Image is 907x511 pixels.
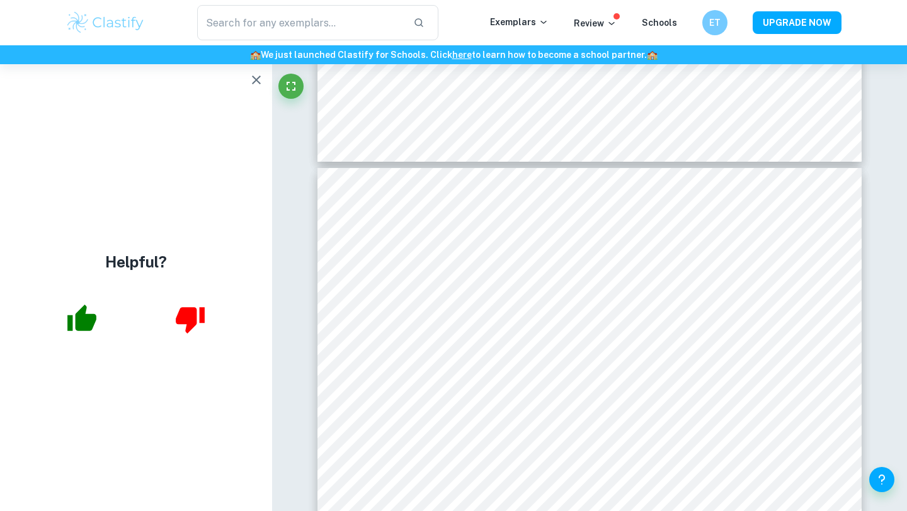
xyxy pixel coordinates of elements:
button: Fullscreen [278,74,304,99]
button: ET [702,10,727,35]
h6: ET [708,16,722,30]
p: Review [574,16,617,30]
span: 🏫 [250,50,261,60]
a: Schools [642,18,677,28]
button: UPGRADE NOW [753,11,841,34]
button: Help and Feedback [869,467,894,492]
h4: Helpful? [105,250,167,273]
img: Clastify logo [66,10,145,35]
input: Search for any exemplars... [197,5,403,40]
h6: We just launched Clastify for Schools. Click to learn how to become a school partner. [3,48,904,62]
p: Exemplars [490,15,549,29]
span: 🏫 [647,50,658,60]
a: here [452,50,472,60]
